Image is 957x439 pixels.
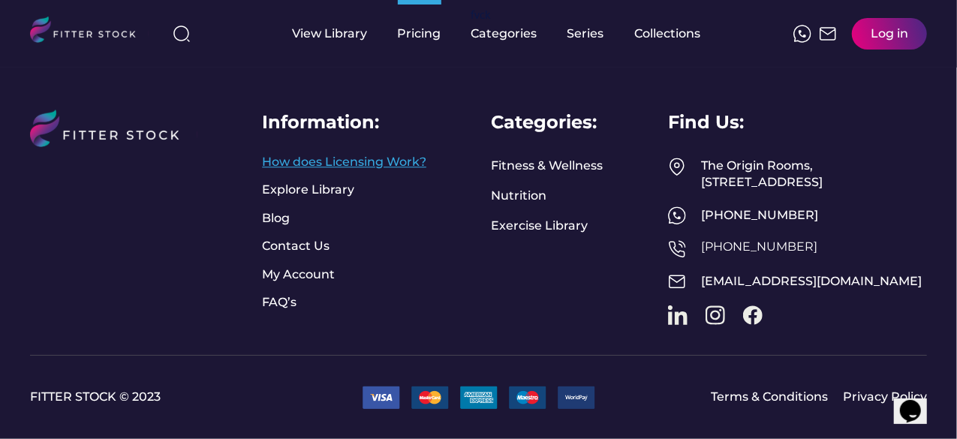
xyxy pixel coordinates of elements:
img: Frame%2051.svg [819,25,837,43]
a: Explore Library [262,182,354,198]
img: LOGO%20%281%29.svg [30,110,197,184]
a: Terms & Conditions [711,389,828,405]
div: Collections [635,26,701,42]
div: Categories: [492,110,597,135]
div: View Library [293,26,368,42]
a: How does Licensing Work? [262,154,426,170]
img: Frame%2049.svg [668,158,686,176]
a: Exercise Library [492,218,588,234]
img: LOGO.svg [30,17,149,47]
img: 9.png [558,386,595,409]
a: FAQ’s [262,294,299,311]
a: Privacy Policy [843,389,927,405]
a: Contact Us [262,238,330,254]
div: Categories [471,26,537,42]
img: Frame%2051.svg [668,272,686,290]
a: My Account [262,266,335,283]
img: 2.png [411,386,449,409]
div: Series [567,26,605,42]
div: fvck [471,8,491,23]
img: 1.png [363,386,400,409]
img: search-normal%203.svg [173,25,191,43]
div: The Origin Rooms, [STREET_ADDRESS] [701,158,927,191]
img: 3.png [509,386,546,409]
div: [PHONE_NUMBER] [701,207,927,224]
div: Log in [871,26,908,42]
img: meteor-icons_whatsapp%20%281%29.svg [668,206,686,224]
iframe: chat widget [894,379,942,424]
img: 22.png [460,386,498,409]
a: Blog [262,210,299,227]
div: Find Us: [668,110,744,135]
a: Nutrition [492,188,547,204]
img: Frame%2050.svg [668,239,686,257]
a: [EMAIL_ADDRESS][DOMAIN_NAME] [701,274,922,288]
div: Pricing [398,26,441,42]
a: Fitness & Wellness [492,158,603,174]
a: FITTER STOCK © 2023 [30,389,351,405]
a: [PHONE_NUMBER] [701,239,817,254]
img: meteor-icons_whatsapp%20%281%29.svg [793,25,811,43]
div: Information: [262,110,379,135]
